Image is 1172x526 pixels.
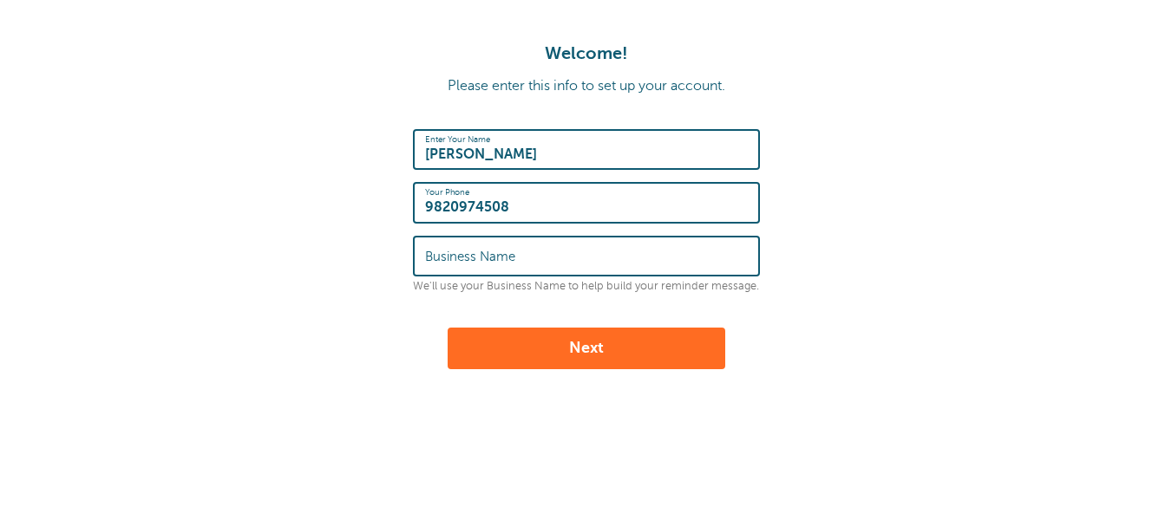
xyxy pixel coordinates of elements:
[425,187,469,198] label: Your Phone
[448,328,725,369] button: Next
[413,280,760,293] p: We'll use your Business Name to help build your reminder message.
[17,78,1155,94] p: Please enter this info to set up your account.
[425,134,490,145] label: Enter Your Name
[425,249,515,264] label: Business Name
[17,43,1155,64] h1: Welcome!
